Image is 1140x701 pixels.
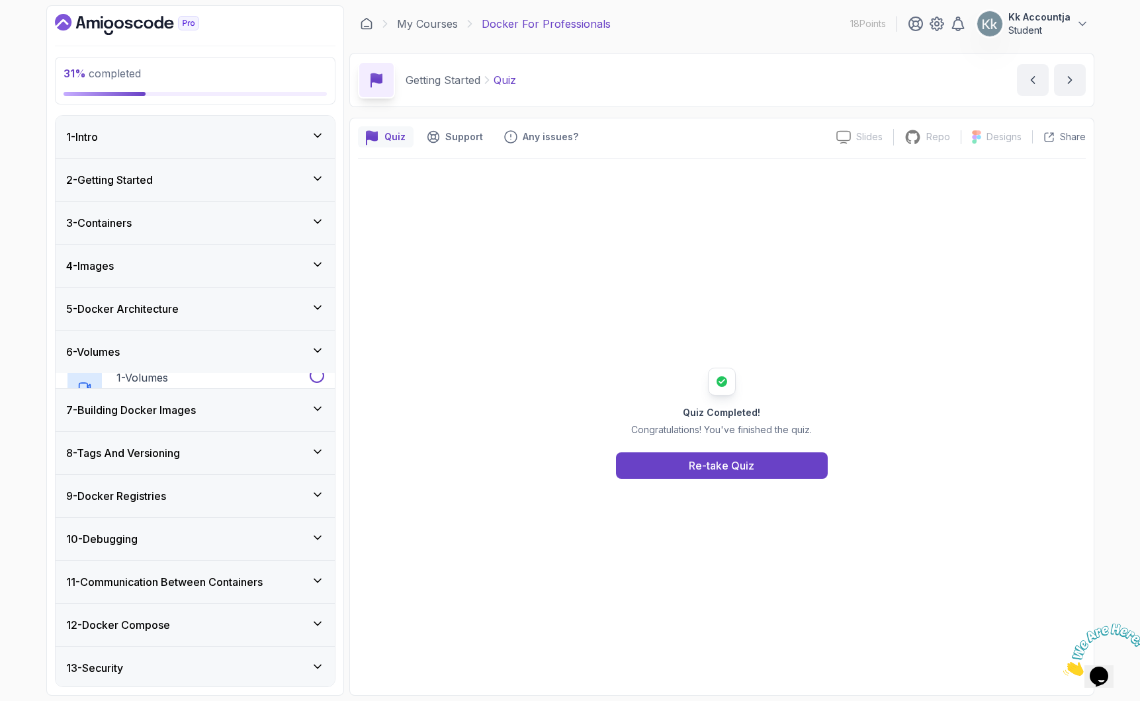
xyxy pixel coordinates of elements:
img: user profile image [977,11,1002,36]
h3: 5 - Docker Architecture [66,301,179,317]
p: Any issues? [523,130,578,144]
p: Designs [987,130,1022,144]
p: Docker For Professionals [482,16,611,32]
button: 12-Docker Compose [56,604,335,646]
span: completed [64,67,141,80]
button: next content [1054,64,1086,96]
img: Chat attention grabber [5,5,87,58]
button: 13-Security [56,647,335,689]
p: Share [1060,130,1086,144]
h3: 11 - Communication Between Containers [66,574,263,590]
h3: 13 - Security [66,660,123,676]
button: 7-Building Docker Images [56,389,335,431]
button: 5-Docker Architecture [56,288,335,330]
h3: 9 - Docker Registries [66,488,166,504]
p: Getting Started [406,72,480,88]
button: 3-Containers [56,202,335,244]
h3: 6 - Volumes [66,344,120,360]
div: Re-take Quiz [689,458,754,474]
button: Feedback button [496,126,586,147]
a: Dashboard [55,14,230,35]
h3: 12 - Docker Compose [66,617,170,633]
p: Kk Accountja [1008,11,1071,24]
button: 6-Volumes [56,331,335,373]
h3: 7 - Building Docker Images [66,402,196,418]
p: Support [445,130,483,144]
p: Repo [926,130,950,144]
a: My Courses [397,16,458,32]
p: Quiz [494,72,516,88]
button: 10-Debugging [56,518,335,560]
button: 4-Images [56,245,335,287]
button: 8-Tags And Versioning [56,432,335,474]
span: 31 % [64,67,86,80]
button: 1-Intro [56,116,335,158]
button: 1-Volumes [66,368,324,405]
button: 11-Communication Between Containers [56,561,335,603]
h3: 3 - Containers [66,215,132,231]
button: previous content [1017,64,1049,96]
button: user profile imageKk AccountjaStudent [977,11,1089,37]
p: 18 Points [850,17,886,30]
h3: 4 - Images [66,258,114,274]
h2: Quiz Completed! [631,406,812,419]
a: Dashboard [360,17,373,30]
h3: 1 - Intro [66,129,98,145]
p: 1 - Volumes [116,370,168,386]
iframe: chat widget [1058,618,1140,681]
button: 9-Docker Registries [56,475,335,517]
h3: 2 - Getting Started [66,172,153,188]
button: quiz button [358,126,414,147]
p: Student [1008,24,1071,37]
button: Share [1032,130,1086,144]
p: Slides [856,130,883,144]
p: Congratulations! You've finished the quiz. [631,423,812,436]
p: Quiz [384,130,406,144]
button: 2-Getting Started [56,159,335,201]
button: Support button [419,126,491,147]
button: Re-take Quiz [616,452,828,479]
h3: 8 - Tags And Versioning [66,445,180,461]
h3: 10 - Debugging [66,531,138,547]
